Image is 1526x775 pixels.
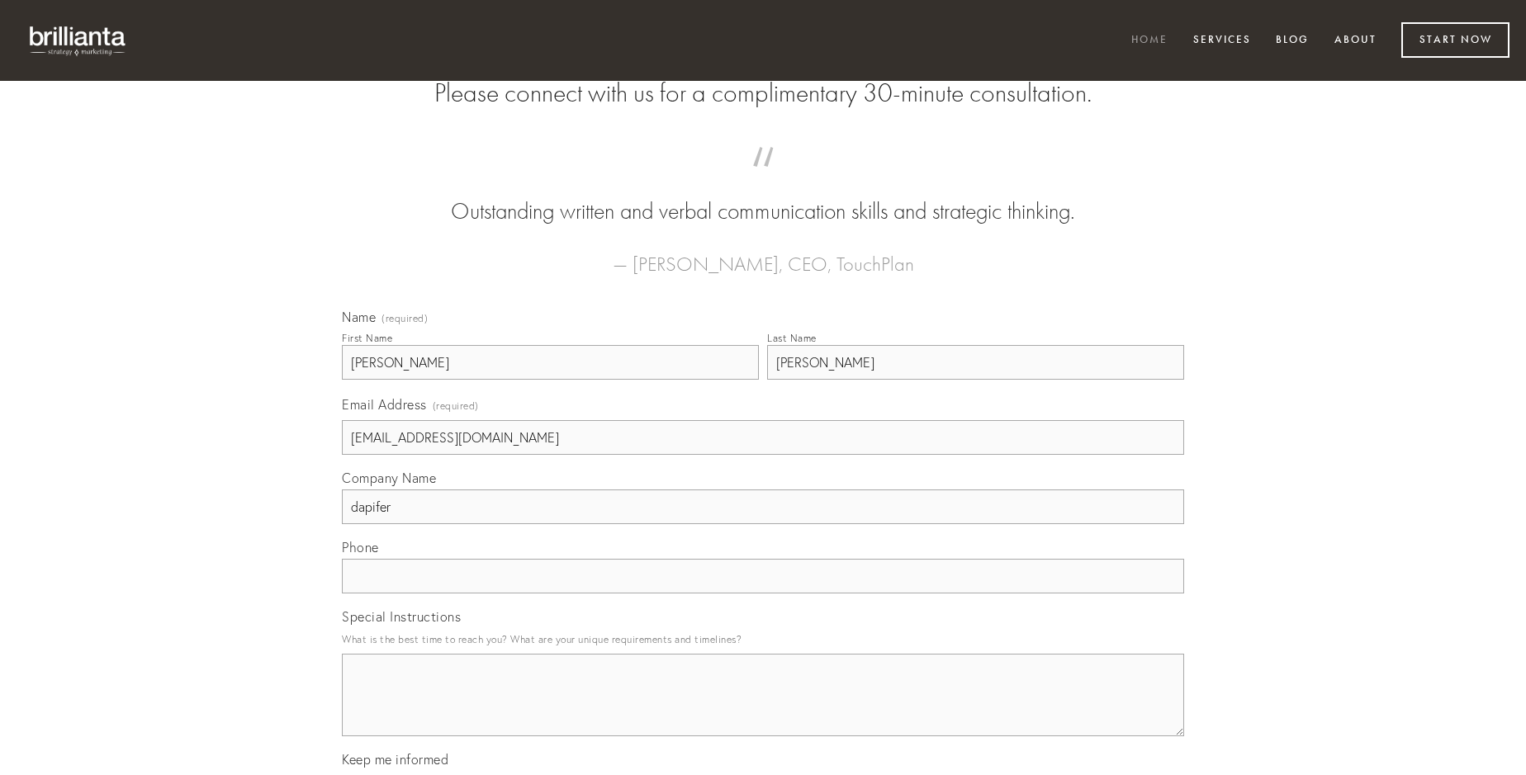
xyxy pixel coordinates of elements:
[381,314,428,324] span: (required)
[342,628,1184,650] p: What is the best time to reach you? What are your unique requirements and timelines?
[1401,22,1509,58] a: Start Now
[342,396,427,413] span: Email Address
[368,228,1158,281] figcaption: — [PERSON_NAME], CEO, TouchPlan
[342,309,376,325] span: Name
[342,539,379,555] span: Phone
[1121,27,1178,54] a: Home
[433,395,479,417] span: (required)
[342,332,392,344] div: First Name
[767,332,817,344] div: Last Name
[342,751,448,768] span: Keep me informed
[342,78,1184,109] h2: Please connect with us for a complimentary 30-minute consultation.
[342,608,461,625] span: Special Instructions
[17,17,140,64] img: brillianta - research, strategy, marketing
[342,470,436,486] span: Company Name
[368,163,1158,228] blockquote: Outstanding written and verbal communication skills and strategic thinking.
[368,163,1158,196] span: “
[1182,27,1262,54] a: Services
[1324,27,1387,54] a: About
[1265,27,1320,54] a: Blog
